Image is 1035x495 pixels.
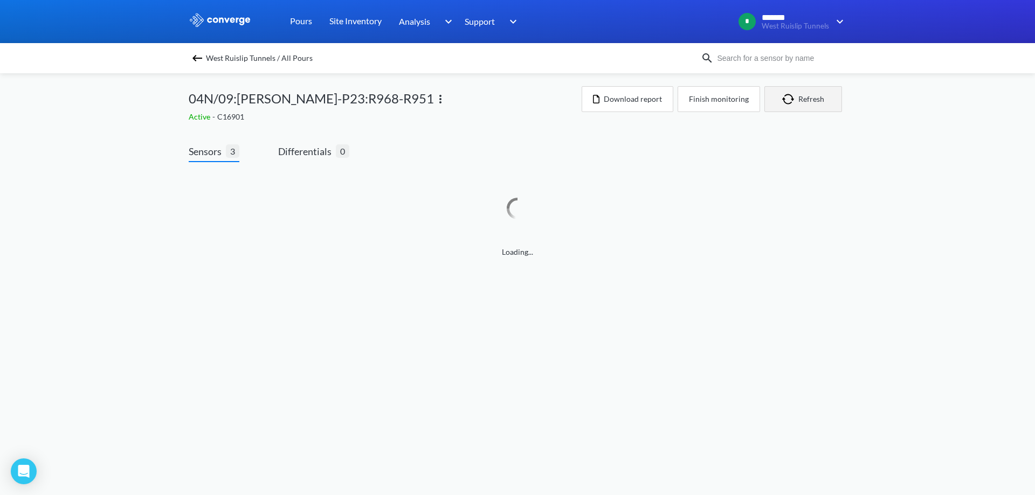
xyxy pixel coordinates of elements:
img: more.svg [434,93,447,106]
div: C16901 [189,111,582,123]
span: - [212,112,217,121]
span: Analysis [399,15,430,28]
img: downArrow.svg [438,15,455,28]
img: icon-file.svg [593,95,599,103]
span: Differentials [278,144,336,159]
img: logo_ewhite.svg [189,13,251,27]
span: 0 [336,144,349,158]
div: Open Intercom Messenger [11,458,37,484]
img: downArrow.svg [502,15,520,28]
img: downArrow.svg [829,15,846,28]
img: icon-refresh.svg [782,94,798,104]
img: icon-search.svg [701,52,714,65]
input: Search for a sensor by name [714,52,844,64]
button: Finish monitoring [678,86,760,112]
img: backspace.svg [191,52,204,65]
button: Refresh [764,86,842,112]
span: Support [465,15,495,28]
span: 04N/09:[PERSON_NAME]-P23:R968-R951 [189,88,434,109]
span: West Ruislip Tunnels [762,22,829,30]
button: Download report [582,86,673,112]
span: Sensors [189,144,226,159]
span: West Ruislip Tunnels / All Pours [206,51,313,66]
span: 3 [226,144,239,158]
span: Loading... [189,246,846,258]
span: Active [189,112,212,121]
